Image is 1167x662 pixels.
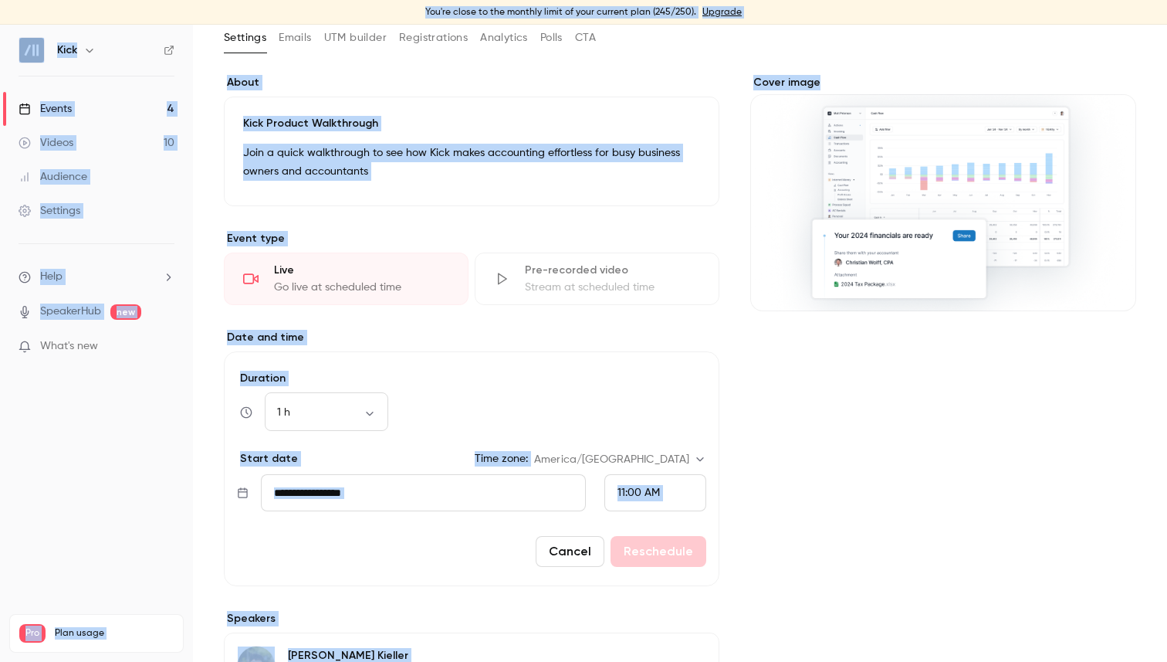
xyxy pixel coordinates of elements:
[475,451,528,467] label: Time zone:
[617,487,660,498] span: 11:00 AM
[702,6,742,19] a: Upgrade
[57,42,77,58] h6: Kick
[536,536,604,567] button: Cancel
[237,371,706,386] label: Duration
[274,280,449,295] div: Go live at scheduled time
[40,338,98,355] span: What's new
[243,116,700,131] p: Kick Product Walkthrough
[261,474,586,511] input: Tue, Feb 17, 2026
[399,25,468,50] button: Registrations
[224,231,719,246] p: Event type
[274,263,449,278] div: Live
[19,38,44,63] img: Kick
[540,25,563,50] button: Polls
[224,75,719,90] label: About
[279,25,311,50] button: Emails
[224,25,266,50] button: Settings
[19,101,72,117] div: Events
[110,304,141,320] span: new
[575,25,596,50] button: CTA
[604,474,706,511] div: From
[750,75,1136,90] label: Cover image
[265,405,388,420] div: 1 h
[40,304,101,320] a: SpeakerHub
[324,25,387,50] button: UTM builder
[534,452,706,467] div: America/[GEOGRAPHIC_DATA]
[19,169,87,185] div: Audience
[475,253,719,305] div: Pre-recorded videoStream at scheduled time
[224,253,468,305] div: LiveGo live at scheduled time
[480,25,528,50] button: Analytics
[243,144,700,181] p: Join a quick walkthrough to see how Kick makes accounting effortless for busy business owners and...
[40,269,63,285] span: Help
[19,624,46,643] span: Pro
[19,203,80,219] div: Settings
[19,269,174,285] li: help-dropdown-opener
[19,135,73,151] div: Videos
[224,611,719,626] label: Speakers
[525,263,700,278] div: Pre-recorded video
[750,75,1136,311] section: Cover image
[224,330,719,345] label: Date and time
[55,627,174,640] span: Plan usage
[237,451,298,467] p: Start date
[525,280,700,295] div: Stream at scheduled time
